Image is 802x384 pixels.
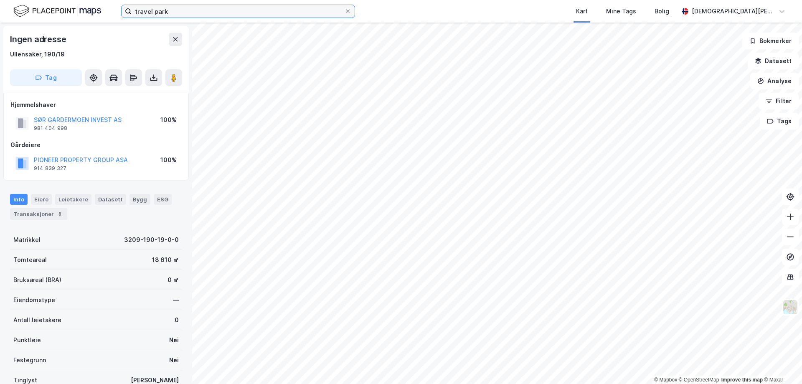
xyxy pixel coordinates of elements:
[154,194,172,205] div: ESG
[13,355,46,365] div: Festegrunn
[679,377,719,383] a: OpenStreetMap
[655,6,669,16] div: Bolig
[759,93,799,109] button: Filter
[132,5,345,18] input: Søk på adresse, matrikkel, gårdeiere, leietakere eller personer
[782,299,798,315] img: Z
[10,100,182,110] div: Hjemmelshaver
[169,355,179,365] div: Nei
[750,73,799,89] button: Analyse
[160,155,177,165] div: 100%
[56,210,64,218] div: 8
[129,194,150,205] div: Bygg
[10,208,67,220] div: Transaksjoner
[692,6,775,16] div: [DEMOGRAPHIC_DATA][PERSON_NAME]
[173,295,179,305] div: —
[13,275,61,285] div: Bruksareal (BRA)
[13,315,61,325] div: Antall leietakere
[760,344,802,384] iframe: Chat Widget
[168,275,179,285] div: 0 ㎡
[760,113,799,130] button: Tags
[34,165,66,172] div: 914 839 327
[175,315,179,325] div: 0
[742,33,799,49] button: Bokmerker
[721,377,763,383] a: Improve this map
[10,194,28,205] div: Info
[13,4,101,18] img: logo.f888ab2527a4732fd821a326f86c7f29.svg
[13,335,41,345] div: Punktleie
[55,194,91,205] div: Leietakere
[31,194,52,205] div: Eiere
[152,255,179,265] div: 18 610 ㎡
[13,255,47,265] div: Tomteareal
[10,69,82,86] button: Tag
[34,125,67,132] div: 981 404 998
[606,6,636,16] div: Mine Tags
[160,115,177,125] div: 100%
[654,377,677,383] a: Mapbox
[13,235,41,245] div: Matrikkel
[576,6,588,16] div: Kart
[95,194,126,205] div: Datasett
[10,140,182,150] div: Gårdeiere
[13,295,55,305] div: Eiendomstype
[10,49,65,59] div: Ullensaker, 190/19
[124,235,179,245] div: 3209-190-19-0-0
[10,33,68,46] div: Ingen adresse
[169,335,179,345] div: Nei
[748,53,799,69] button: Datasett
